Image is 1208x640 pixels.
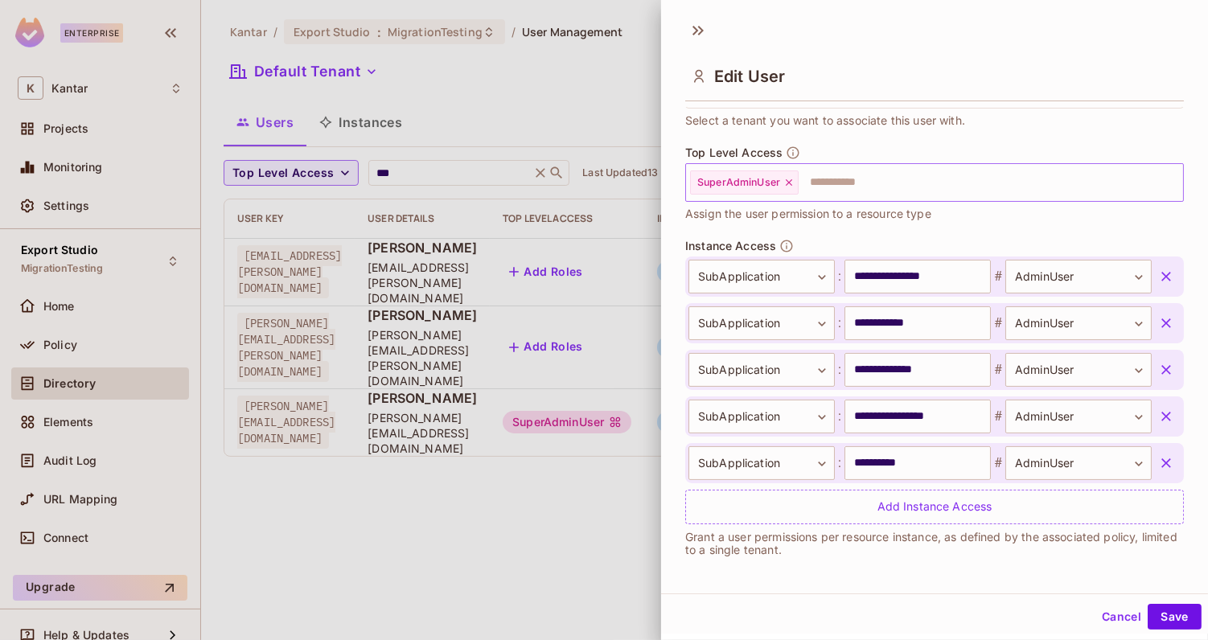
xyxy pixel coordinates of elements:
[688,260,835,293] div: SubApplication
[688,446,835,480] div: SubApplication
[991,407,1005,426] span: #
[688,306,835,340] div: SubApplication
[991,453,1005,473] span: #
[685,112,965,129] span: Select a tenant you want to associate this user with.
[685,240,776,252] span: Instance Access
[991,314,1005,333] span: #
[1148,604,1202,630] button: Save
[1175,180,1178,183] button: Open
[1005,353,1152,387] div: AdminUser
[1095,604,1148,630] button: Cancel
[1005,400,1152,433] div: AdminUser
[991,267,1005,286] span: #
[1005,260,1152,293] div: AdminUser
[1005,446,1152,480] div: AdminUser
[685,146,783,159] span: Top Level Access
[697,176,780,189] span: SuperAdminUser
[835,453,844,473] span: :
[688,353,835,387] div: SubApplication
[714,67,785,86] span: Edit User
[690,170,799,195] div: SuperAdminUser
[835,407,844,426] span: :
[685,205,931,223] span: Assign the user permission to a resource type
[685,490,1184,524] div: Add Instance Access
[1005,306,1152,340] div: AdminUser
[835,267,844,286] span: :
[835,314,844,333] span: :
[835,360,844,379] span: :
[685,531,1184,556] p: Grant a user permissions per resource instance, as defined by the associated policy, limited to a...
[688,400,835,433] div: SubApplication
[991,360,1005,379] span: #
